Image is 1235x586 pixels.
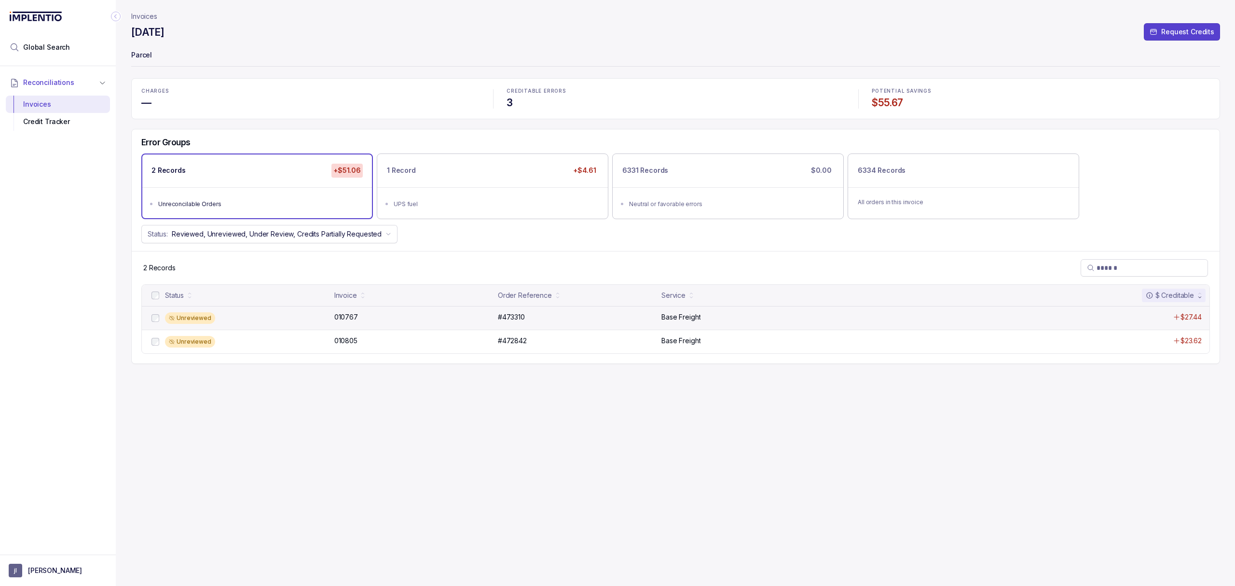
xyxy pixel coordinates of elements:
input: checkbox-checkbox [151,338,159,346]
p: CREDITABLE ERRORS [507,88,845,94]
input: checkbox-checkbox [151,314,159,322]
div: Credit Tracker [14,113,102,130]
input: checkbox-checkbox [151,292,159,299]
p: +$51.06 [331,164,363,177]
div: UPS fuel [394,199,597,209]
div: Collapse Icon [110,11,122,22]
p: Status: [148,229,168,239]
span: User initials [9,564,22,577]
div: Order Reference [498,291,552,300]
div: Invoice [334,291,357,300]
div: Status [165,291,184,300]
p: 2 Records [151,166,186,175]
p: $0.00 [809,164,834,177]
p: #472842 [498,336,527,346]
p: Parcel [131,46,1220,66]
nav: breadcrumb [131,12,157,21]
div: Reconciliations [6,94,110,133]
p: 6331 Records [622,166,668,175]
p: Reviewed, Unreviewed, Under Review, Credits Partially Requested [172,229,382,239]
div: Unreviewed [165,336,215,348]
span: Reconciliations [23,78,74,87]
a: Invoices [131,12,157,21]
div: Remaining page entries [143,263,176,273]
p: 010767 [334,312,358,322]
p: 2 Records [143,263,176,273]
p: Base Freight [661,312,700,322]
div: Invoices [14,96,102,113]
p: 6334 Records [858,166,906,175]
p: Request Credits [1161,27,1214,37]
p: $23.62 [1180,336,1202,346]
div: Unreconcilable Orders [158,199,362,209]
p: All orders in this invoice [858,197,1069,207]
button: User initials[PERSON_NAME] [9,564,107,577]
div: Service [661,291,686,300]
h5: Error Groups [141,137,191,148]
div: $ Creditable [1146,291,1194,300]
h4: — [141,96,480,110]
h4: 3 [507,96,845,110]
p: #473310 [498,312,525,322]
p: $27.44 [1180,312,1202,322]
p: [PERSON_NAME] [28,566,82,575]
button: Reconciliations [6,72,110,93]
p: POTENTIAL SAVINGS [872,88,1210,94]
p: 1 Record [387,166,416,175]
p: CHARGES [141,88,480,94]
h4: [DATE] [131,26,164,39]
span: Global Search [23,42,70,52]
p: Base Freight [661,336,700,346]
button: Status:Reviewed, Unreviewed, Under Review, Credits Partially Requested [141,225,398,243]
p: 010805 [334,336,357,346]
h4: $55.67 [872,96,1210,110]
button: Request Credits [1144,23,1220,41]
p: +$4.61 [571,164,598,177]
div: Unreviewed [165,312,215,324]
div: Neutral or favorable errors [629,199,833,209]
